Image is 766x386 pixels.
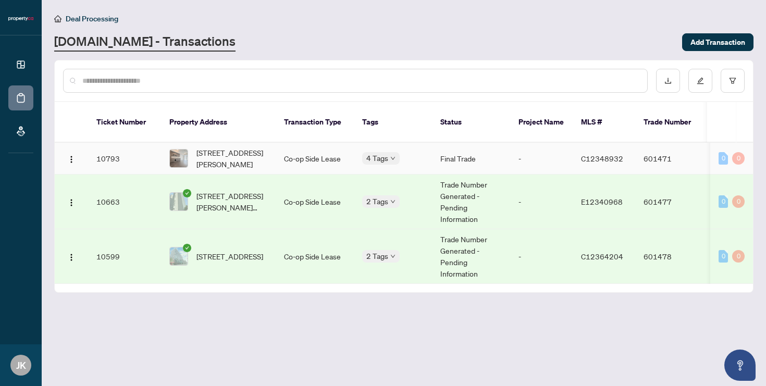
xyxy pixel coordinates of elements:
td: - [510,229,573,284]
span: check-circle [183,244,191,252]
img: logo [8,16,33,22]
span: down [390,156,396,161]
img: Logo [67,198,76,207]
img: thumbnail-img [170,247,188,265]
button: filter [721,69,745,93]
td: 601471 [635,143,708,175]
div: 0 [719,152,728,165]
span: Add Transaction [690,34,745,51]
th: Trade Number [635,102,708,143]
td: Final Trade [432,143,510,175]
a: [DOMAIN_NAME] - Transactions [54,33,236,52]
span: Deal Processing [66,14,118,23]
img: thumbnail-img [170,150,188,167]
img: thumbnail-img [170,193,188,210]
th: Property Address [161,102,276,143]
th: MLS # [573,102,635,143]
span: JK [16,358,26,372]
div: 0 [732,152,745,165]
button: Logo [63,150,80,167]
td: 601477 [635,175,708,229]
span: C12348932 [581,154,623,163]
span: [STREET_ADDRESS][PERSON_NAME] [STREET_ADDRESS] [196,190,267,213]
span: filter [729,77,736,84]
img: Logo [67,155,76,164]
div: 0 [719,195,728,208]
button: edit [688,69,712,93]
th: Status [432,102,510,143]
td: Trade Number Generated - Pending Information [432,175,510,229]
td: Co-op Side Lease [276,229,354,284]
td: 10599 [88,229,161,284]
span: edit [697,77,704,84]
span: down [390,199,396,204]
td: Co-op Side Lease [276,143,354,175]
th: Ticket Number [88,102,161,143]
img: Logo [67,253,76,262]
td: - [510,143,573,175]
td: Trade Number Generated - Pending Information [432,229,510,284]
th: Transaction Type [276,102,354,143]
span: download [664,77,672,84]
td: 10663 [88,175,161,229]
button: Add Transaction [682,33,753,51]
span: down [390,254,396,259]
button: Open asap [724,350,756,381]
div: 0 [719,250,728,263]
td: - [510,175,573,229]
button: Logo [63,193,80,210]
th: Tags [354,102,432,143]
div: 0 [732,250,745,263]
span: C12364204 [581,252,623,261]
button: Logo [63,248,80,265]
button: download [656,69,680,93]
span: 2 Tags [366,250,388,262]
span: 2 Tags [366,195,388,207]
span: check-circle [183,189,191,197]
div: 0 [732,195,745,208]
span: home [54,15,61,22]
th: Project Name [510,102,573,143]
span: E12340968 [581,197,623,206]
td: 10793 [88,143,161,175]
span: [STREET_ADDRESS] [196,251,263,262]
span: [STREET_ADDRESS][PERSON_NAME] [196,147,267,170]
td: 601478 [635,229,708,284]
span: 4 Tags [366,152,388,164]
td: Co-op Side Lease [276,175,354,229]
